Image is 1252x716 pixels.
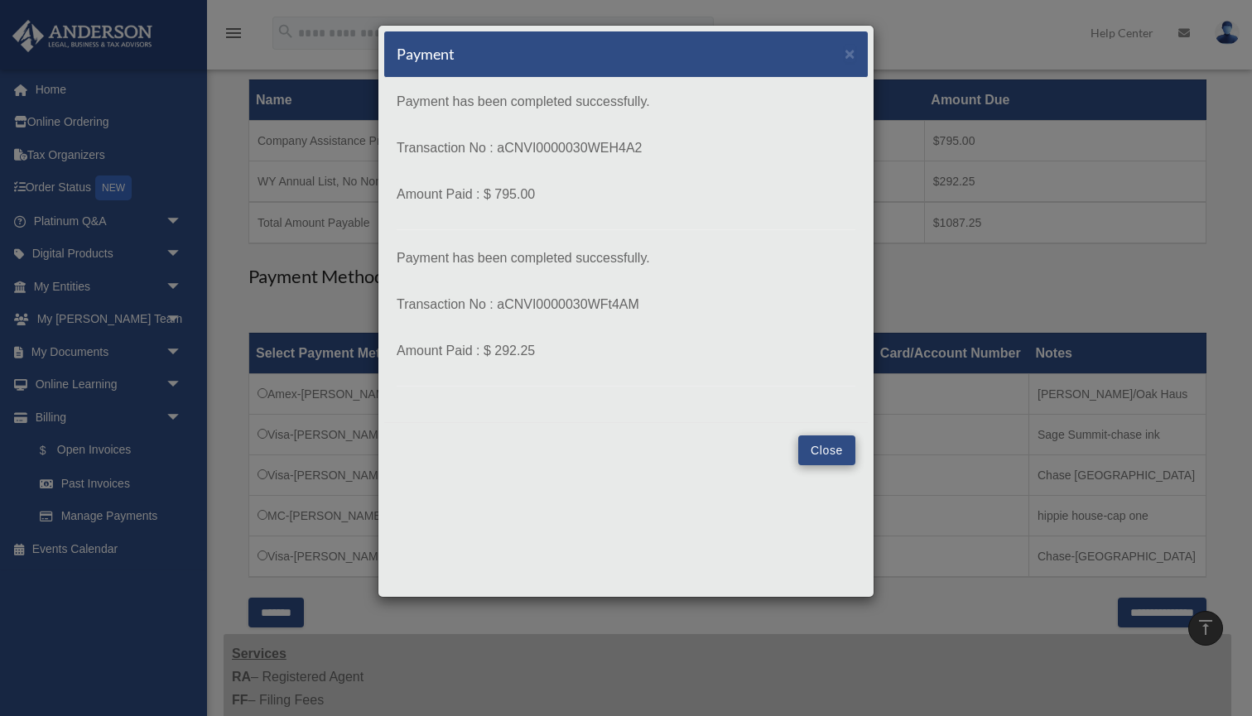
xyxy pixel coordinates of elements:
p: Payment has been completed successfully. [397,90,855,113]
p: Transaction No : aCNVI0000030WEH4A2 [397,137,855,160]
p: Transaction No : aCNVI0000030WFt4AM [397,293,855,316]
span: × [845,44,855,63]
p: Amount Paid : $ 292.25 [397,339,855,363]
button: Close [845,45,855,62]
button: Close [798,435,855,465]
p: Amount Paid : $ 795.00 [397,183,855,206]
h5: Payment [397,44,455,65]
p: Payment has been completed successfully. [397,247,855,270]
